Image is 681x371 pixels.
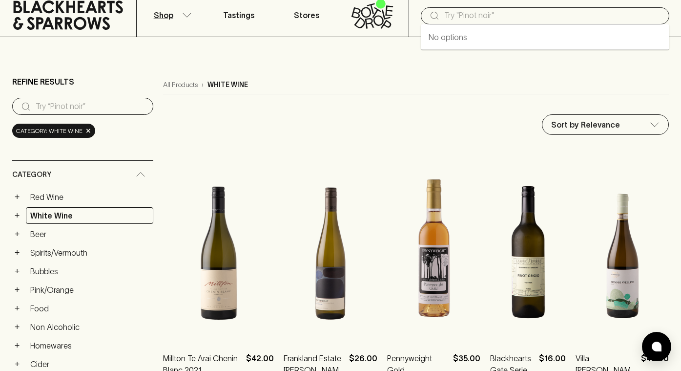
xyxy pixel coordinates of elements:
[12,76,74,87] p: Refine Results
[12,192,22,202] button: +
[12,161,153,189] div: Category
[444,8,661,23] input: Try "Pinot noir"
[12,229,22,239] button: +
[223,9,254,21] p: Tastings
[163,80,198,90] a: All Products
[26,337,153,354] a: Homewares
[576,167,669,338] img: Villa Raiano Fiano de Avellino 2022
[85,126,91,136] span: ×
[12,322,22,332] button: +
[490,167,566,338] img: Blackhearts Gate Series Pinot Grigio
[26,300,153,317] a: Food
[12,341,22,350] button: +
[26,189,153,205] a: Red Wine
[163,167,274,338] img: Millton Te Arai Chenin Blanc 2021
[207,80,248,90] p: white wine
[12,266,22,276] button: +
[154,9,173,21] p: Shop
[26,207,153,224] a: White Wine
[26,263,153,280] a: Bubbles
[12,211,22,220] button: +
[26,244,153,261] a: Spirits/Vermouth
[652,342,661,351] img: bubble-icon
[202,80,204,90] p: ›
[12,248,22,258] button: +
[12,169,51,181] span: Category
[421,24,669,50] div: No options
[36,99,145,114] input: Try “Pinot noir”
[12,304,22,313] button: +
[12,359,22,369] button: +
[542,115,668,134] div: Sort by Relevance
[26,226,153,242] a: Beer
[16,126,83,136] span: Category: white wine
[26,319,153,335] a: Non Alcoholic
[387,167,480,338] img: Pennyweight Gold
[284,167,377,338] img: Frankland Estate Rocky Gully Riesling 2024
[551,119,620,131] p: Sort by Relevance
[26,282,153,298] a: Pink/Orange
[12,285,22,295] button: +
[294,9,319,21] p: Stores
